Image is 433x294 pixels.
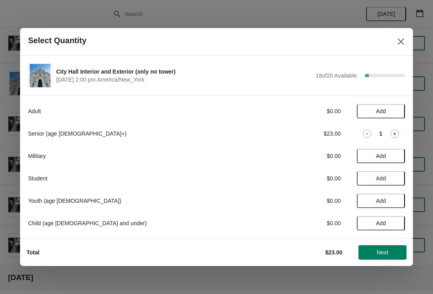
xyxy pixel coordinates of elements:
[28,130,251,138] div: Senior (age [DEMOGRAPHIC_DATA]+)
[376,198,386,204] span: Add
[376,153,386,159] span: Add
[376,175,386,182] span: Add
[357,194,405,208] button: Add
[376,220,386,226] span: Add
[26,249,39,256] strong: Total
[28,219,251,227] div: Child (age [DEMOGRAPHIC_DATA] and under)
[267,197,341,205] div: $0.00
[357,104,405,118] button: Add
[357,171,405,186] button: Add
[28,174,251,182] div: Student
[28,152,251,160] div: Military
[316,72,357,79] span: 18 of 20 Available
[28,36,87,45] h2: Select Quantity
[357,149,405,163] button: Add
[376,108,386,114] span: Add
[377,249,388,256] span: Next
[267,152,341,160] div: $0.00
[28,197,251,205] div: Youth (age [DEMOGRAPHIC_DATA])
[358,245,407,260] button: Next
[56,68,312,76] span: City Hall Interior and Exterior (only no tower)
[56,76,312,84] span: [DATE] 2:00 pm America/New_York
[267,219,341,227] div: $0.00
[379,130,382,138] strong: 1
[267,107,341,115] div: $0.00
[394,34,408,49] button: Close
[267,130,341,138] div: $23.00
[357,216,405,230] button: Add
[267,174,341,182] div: $0.00
[28,107,251,115] div: Adult
[30,64,51,87] img: City Hall Interior and Exterior (only no tower) | | September 16 | 2:00 pm America/New_York
[325,249,342,256] strong: $23.00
